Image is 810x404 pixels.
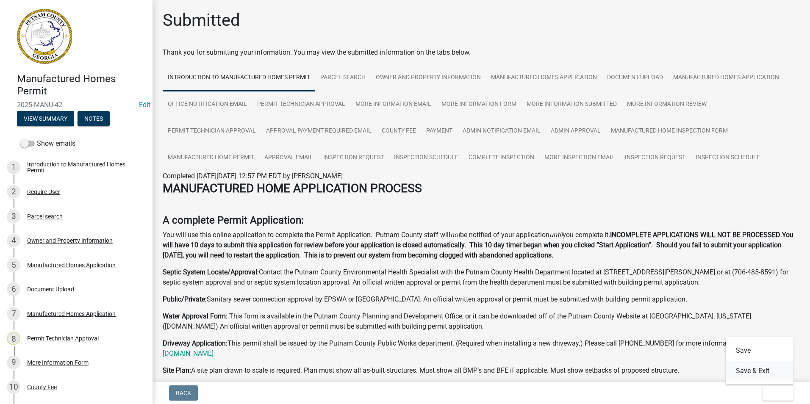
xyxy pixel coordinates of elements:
div: Permit Technician Approval [27,335,99,341]
h1: Submitted [163,10,240,30]
a: More Information Review [622,91,712,118]
a: Office Notification Email [163,91,252,118]
strong: A complete Permit Application: [163,214,304,226]
a: More Inspection Email [539,144,620,172]
strong: Form [210,312,226,320]
p: This permit shall be issued by the Putnam County Public Works department. (Required when installi... [163,338,800,359]
strong: Septic System Locate/Approval: [163,268,259,276]
a: Approval Email [259,144,318,172]
div: 8 [7,332,20,345]
button: Save [726,340,793,361]
a: Inspection Request [620,144,691,172]
a: Manufactured Homes Application [668,64,784,91]
a: Inspection Schedule [389,144,463,172]
div: More Information Form [27,360,89,365]
p: : This form is available in the Putnam County Planning and Development Office, or it can be downl... [163,311,800,332]
strong: Driveway Application: [163,339,227,347]
span: Exit [769,390,782,396]
a: Permit Technician Approval [163,118,261,145]
wm-modal-confirm: Edit Application Number [139,101,150,109]
a: Introduction to Manufactured Homes Permit [163,64,315,91]
p: Contact the Putnam County Environmental Health Specialist with the Putnam County Health Departmen... [163,267,800,288]
a: Complete Inspection [463,144,539,172]
button: Exit [763,385,793,401]
a: Approval Payment Required Email [261,118,377,145]
button: Save & Exit [726,361,793,381]
p: A site plan drawn to scale is required. Plan must show all as-built structures. Must show all BMP... [163,365,800,376]
button: Notes [78,111,110,126]
div: Thank you for submitting your information. You may view the submitted information on the tabs below. [163,47,800,58]
div: 10 [7,380,20,394]
strong: INCOMPLETE APPLICATIONS WILL NOT BE PROCESSED [610,231,780,239]
a: Payment [421,118,458,145]
a: More Information Email [350,91,436,118]
a: Edit [139,101,150,109]
button: View Summary [17,111,74,126]
button: Back [169,385,198,401]
a: Permit Technician Approval [252,91,350,118]
a: Parcel search [315,64,371,91]
div: Owner and Property Information [27,238,113,244]
span: Back [176,390,191,396]
strong: Public/Private: [163,295,207,303]
i: until [549,231,563,239]
div: 9 [7,356,20,369]
div: 2 [7,185,20,199]
img: Putnam County, Georgia [17,9,72,64]
wm-modal-confirm: Summary [17,116,74,122]
a: Admin Approval [546,118,606,145]
strong: MANUFACTURED HOME APPLICATION PROCESS [163,181,422,195]
div: 6 [7,282,20,296]
div: Manufactured Homes Application [27,262,116,268]
strong: Water Approval [163,312,208,320]
span: 2025-MANU-42 [17,101,136,109]
p: You will use this online application to complete the Permit Application. Putnam County staff will... [163,230,800,260]
p: Sanitary sewer connection approval by EPSWA or [GEOGRAPHIC_DATA]. An official written approval or... [163,294,800,304]
div: Document Upload [27,286,74,292]
div: 3 [7,210,20,223]
h4: Manufactured Homes Permit [17,73,146,97]
a: Manufactured Home Inspection Form [606,118,733,145]
div: 4 [7,234,20,247]
strong: You will have 10 days to submit this application for review before your application is closed aut... [163,231,793,259]
a: Admin Notification Email [458,118,546,145]
div: Manufactured Homes Application [27,311,116,317]
a: Inspection Request [318,144,389,172]
div: 1 [7,160,20,174]
a: Manufactured Home Permit [163,144,259,172]
a: County Fee [377,118,421,145]
strong: Site Plan: [163,366,191,374]
a: More Information Form [436,91,522,118]
wm-modal-confirm: Notes [78,116,110,122]
div: Introduction to Manufactured Homes Permit [27,161,139,173]
a: Manufactured Homes Application [486,64,602,91]
span: Completed [DATE][DATE] 12:57 PM EDT by [PERSON_NAME] [163,172,343,180]
div: 5 [7,258,20,272]
i: not [450,231,460,239]
div: 7 [7,307,20,321]
label: Show emails [20,138,75,149]
div: County Fee [27,384,57,390]
a: Inspection Schedule [691,144,765,172]
div: Require User [27,189,60,195]
a: Document Upload [602,64,668,91]
a: Owner and Property Information [371,64,486,91]
div: Parcel search [27,213,63,219]
div: Exit [726,337,793,385]
a: More Information Submitted [522,91,622,118]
